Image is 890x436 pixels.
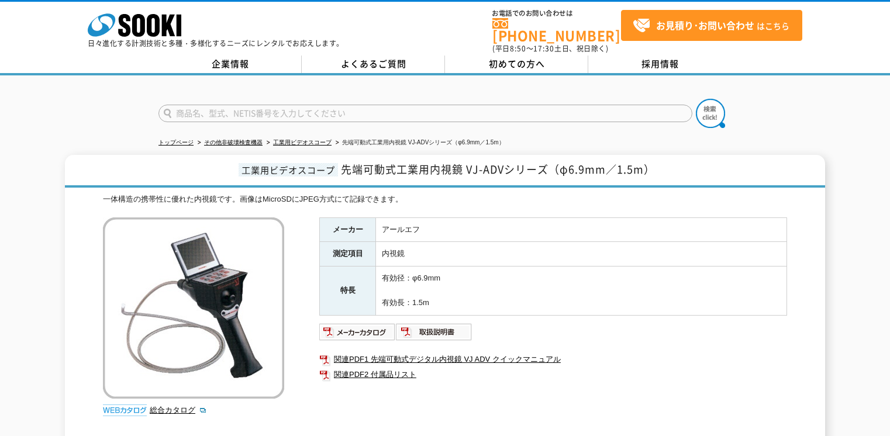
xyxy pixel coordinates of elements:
a: 初めての方へ [445,56,588,73]
a: トップページ [158,139,194,146]
a: 関連PDF1 先端可動式デジタル内視鏡 VJ ADV クイックマニュアル [319,352,787,367]
td: アールエフ [376,217,787,242]
th: メーカー [320,217,376,242]
div: 一体構造の携帯性に優れた内視鏡です。画像はMicroSDにJPEG方式にて記録できます。 [103,193,787,206]
td: 内視鏡 [376,242,787,267]
a: その他非破壊検査機器 [204,139,263,146]
span: 初めての方へ [489,57,545,70]
span: 17:30 [533,43,554,54]
span: お電話でのお問い合わせは [492,10,621,17]
li: 先端可動式工業用内視鏡 VJ-ADVシリーズ（φ6.9mm／1.5m） [333,137,505,149]
span: はこちら [633,17,789,34]
a: [PHONE_NUMBER] [492,18,621,42]
img: 取扱説明書 [396,323,472,341]
input: 商品名、型式、NETIS番号を入力してください [158,105,692,122]
a: 採用情報 [588,56,732,73]
a: 関連PDF2 付属品リスト [319,367,787,382]
a: 取扱説明書 [396,330,472,339]
img: webカタログ [103,404,147,416]
a: 企業情報 [158,56,302,73]
td: 有効径：φ6.9mm 有効長：1.5m [376,267,787,315]
a: よくあるご質問 [302,56,445,73]
a: 工業用ビデオスコープ [273,139,332,146]
img: 先端可動式工業用内視鏡 VJ-ADVシリーズ（φ6.9mm／1.5m） [103,217,284,399]
span: 先端可動式工業用内視鏡 VJ-ADVシリーズ（φ6.9mm／1.5m） [341,161,655,177]
span: 8:50 [510,43,526,54]
img: btn_search.png [696,99,725,128]
span: (平日 ～ 土日、祝日除く) [492,43,608,54]
th: 特長 [320,267,376,315]
a: お見積り･お問い合わせはこちら [621,10,802,41]
th: 測定項目 [320,242,376,267]
a: メーカーカタログ [319,330,396,339]
strong: お見積り･お問い合わせ [656,18,754,32]
p: 日々進化する計測技術と多種・多様化するニーズにレンタルでお応えします。 [88,40,344,47]
img: メーカーカタログ [319,323,396,341]
a: 総合カタログ [150,406,207,414]
span: 工業用ビデオスコープ [239,163,338,177]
